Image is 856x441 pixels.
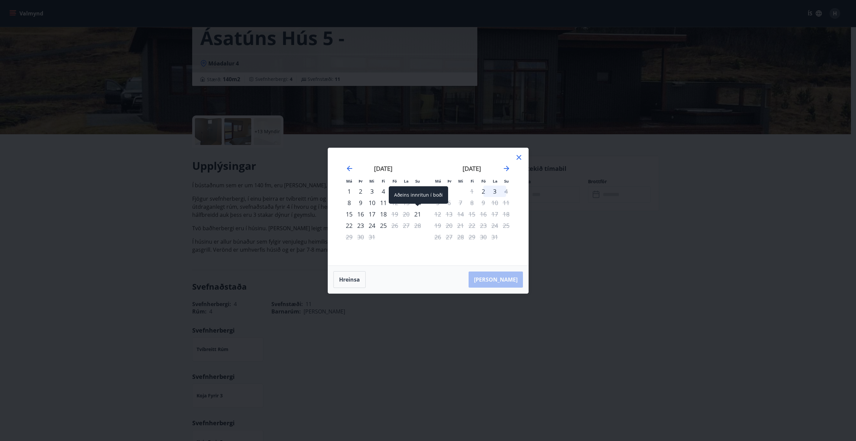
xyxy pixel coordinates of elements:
div: Aðeins innritun í boði [389,186,448,204]
td: Not available. fimmtudagur, 29. janúar 2026 [466,231,478,243]
div: Aðeins útritun í boði [389,186,400,197]
small: Su [415,179,420,184]
td: Choose mánudagur, 15. desember 2025 as your check-in date. It’s available. [343,208,355,220]
td: Choose mánudagur, 22. desember 2025 as your check-in date. It’s available. [343,220,355,231]
div: 4 [378,186,389,197]
div: 9 [355,197,366,208]
td: Choose miðvikudagur, 10. desember 2025 as your check-in date. It’s available. [366,197,378,208]
td: Not available. þriðjudagur, 27. janúar 2026 [443,231,455,243]
td: Not available. laugardagur, 10. janúar 2026 [489,197,500,208]
td: Not available. mánudagur, 26. janúar 2026 [432,231,443,243]
td: Not available. mánudagur, 19. janúar 2026 [432,220,443,231]
small: Fö [481,179,486,184]
div: Aðeins útritun í boði [500,186,512,197]
td: Not available. föstudagur, 9. janúar 2026 [478,197,489,208]
td: Not available. föstudagur, 23. janúar 2026 [478,220,489,231]
td: Choose föstudagur, 2. janúar 2026 as your check-in date. It’s available. [478,186,489,197]
td: Not available. föstudagur, 5. desember 2025 [389,186,400,197]
td: Choose fimmtudagur, 4. desember 2025 as your check-in date. It’s available. [378,186,389,197]
td: Not available. þriðjudagur, 20. janúar 2026 [443,220,455,231]
td: Not available. laugardagur, 17. janúar 2026 [489,208,500,220]
div: 17 [366,208,378,220]
small: Fi [471,179,474,184]
small: La [404,179,409,184]
div: 3 [489,186,500,197]
td: Choose sunnudagur, 21. desember 2025 as your check-in date. It’s available. [412,208,423,220]
div: Aðeins innritun í boði [478,186,489,197]
div: Aðeins útritun í boði [389,208,400,220]
td: Not available. laugardagur, 6. desember 2025 [400,186,412,197]
td: Not available. mánudagur, 29. desember 2025 [343,231,355,243]
div: Aðeins innritun í boði [412,208,423,220]
td: Not available. mánudagur, 12. janúar 2026 [432,208,443,220]
div: Calendar [336,156,520,257]
td: Choose þriðjudagur, 9. desember 2025 as your check-in date. It’s available. [355,197,366,208]
td: Choose miðvikudagur, 3. desember 2025 as your check-in date. It’s available. [366,186,378,197]
div: 11 [378,197,389,208]
td: Not available. fimmtudagur, 15. janúar 2026 [466,208,478,220]
td: Not available. fimmtudagur, 1. janúar 2026 [466,186,478,197]
td: Choose þriðjudagur, 2. desember 2025 as your check-in date. It’s available. [355,186,366,197]
td: Not available. laugardagur, 24. janúar 2026 [489,220,500,231]
td: Not available. miðvikudagur, 28. janúar 2026 [455,231,466,243]
strong: [DATE] [374,164,392,173]
td: Not available. föstudagur, 30. janúar 2026 [478,231,489,243]
td: Choose þriðjudagur, 23. desember 2025 as your check-in date. It’s available. [355,220,366,231]
td: Choose fimmtudagur, 25. desember 2025 as your check-in date. It’s available. [378,220,389,231]
div: Move forward to switch to the next month. [502,164,511,173]
div: 3 [366,186,378,197]
small: Má [435,179,441,184]
div: 10 [366,197,378,208]
td: Choose fimmtudagur, 18. desember 2025 as your check-in date. It’s available. [378,208,389,220]
td: Not available. laugardagur, 31. janúar 2026 [489,231,500,243]
button: Hreinsa [333,271,366,288]
td: Not available. sunnudagur, 25. janúar 2026 [500,220,512,231]
td: Choose fimmtudagur, 11. desember 2025 as your check-in date. It’s available. [378,197,389,208]
td: Not available. miðvikudagur, 21. janúar 2026 [455,220,466,231]
small: Þr [447,179,451,184]
td: Choose sunnudagur, 7. desember 2025 as your check-in date. It’s available. [412,186,423,197]
div: 2 [355,186,366,197]
td: Not available. sunnudagur, 11. janúar 2026 [500,197,512,208]
small: Mi [369,179,374,184]
td: Not available. fimmtudagur, 22. janúar 2026 [466,220,478,231]
small: Su [504,179,509,184]
div: 24 [366,220,378,231]
small: Má [346,179,352,184]
td: Choose miðvikudagur, 24. desember 2025 as your check-in date. It’s available. [366,220,378,231]
div: 22 [343,220,355,231]
small: La [493,179,497,184]
small: Mi [458,179,463,184]
td: Not available. miðvikudagur, 14. janúar 2026 [455,208,466,220]
div: Aðeins innritun í boði [412,186,423,197]
td: Not available. föstudagur, 19. desember 2025 [389,208,400,220]
td: Choose þriðjudagur, 16. desember 2025 as your check-in date. It’s available. [355,208,366,220]
td: Not available. miðvikudagur, 7. janúar 2026 [455,197,466,208]
small: Þr [359,179,363,184]
div: 8 [343,197,355,208]
div: 23 [355,220,366,231]
td: Not available. sunnudagur, 18. janúar 2026 [500,208,512,220]
div: Move backward to switch to the previous month. [345,164,354,173]
div: 15 [343,208,355,220]
td: Not available. þriðjudagur, 30. desember 2025 [355,231,366,243]
td: Not available. sunnudagur, 28. desember 2025 [412,220,423,231]
td: Not available. föstudagur, 26. desember 2025 [389,220,400,231]
small: Fi [382,179,385,184]
td: Choose mánudagur, 8. desember 2025 as your check-in date. It’s available. [343,197,355,208]
td: Not available. þriðjudagur, 6. janúar 2026 [443,197,455,208]
div: 1 [343,186,355,197]
td: Choose laugardagur, 3. janúar 2026 as your check-in date. It’s available. [489,186,500,197]
td: Choose miðvikudagur, 17. desember 2025 as your check-in date. It’s available. [366,208,378,220]
td: Not available. miðvikudagur, 31. desember 2025 [366,231,378,243]
td: Not available. fimmtudagur, 8. janúar 2026 [466,197,478,208]
div: 25 [378,220,389,231]
div: Aðeins útritun í boði [389,220,400,231]
td: Not available. laugardagur, 27. desember 2025 [400,220,412,231]
td: Not available. laugardagur, 20. desember 2025 [400,208,412,220]
td: Not available. sunnudagur, 4. janúar 2026 [500,186,512,197]
strong: [DATE] [463,164,481,173]
td: Not available. þriðjudagur, 13. janúar 2026 [443,208,455,220]
td: Not available. föstudagur, 16. janúar 2026 [478,208,489,220]
div: 18 [378,208,389,220]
